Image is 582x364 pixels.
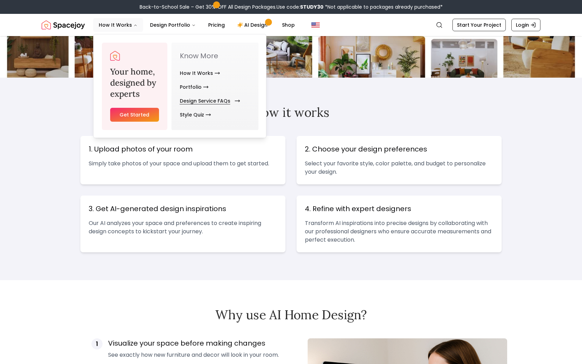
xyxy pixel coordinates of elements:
b: STUDY30 [300,3,324,10]
h3: 4. Refine with expert designers [305,204,493,214]
img: Spacejoy Logo [110,51,120,61]
nav: Main [93,18,300,32]
a: Get Started [110,108,159,122]
a: Spacejoy [42,18,85,32]
a: Design Service FAQs [180,94,237,108]
a: Shop [276,18,300,32]
p: Transform AI inspirations into precise designs by collaborating with our professional designers w... [305,219,493,244]
a: Pricing [203,18,230,32]
h3: 2. Choose your design preferences [305,144,493,154]
img: Spacejoy Logo [42,18,85,32]
h3: Visualize your space before making changes [108,338,279,348]
a: Start Your Project [452,19,506,31]
button: How It Works [93,18,143,32]
h3: 3. Get AI-generated design inspirations [89,204,277,214]
h2: How it works [80,105,502,119]
span: *Not applicable to packages already purchased* [324,3,443,10]
button: Design Portfolio [144,18,201,32]
p: Our AI analyzes your space and preferences to create inspiring design concepts to kickstart your ... [89,219,277,236]
h3: 1. Upload photos of your room [89,144,277,154]
div: Back-to-School Sale – Get 30% OFF All Design Packages. [140,3,443,10]
p: See exactly how new furniture and decor will look in your room. [108,351,279,359]
a: Portfolio [180,80,209,94]
a: How It Works [180,66,220,80]
a: Login [511,19,540,31]
span: Use code: [276,3,324,10]
div: How It Works [94,34,267,138]
a: Spacejoy [110,51,120,61]
p: Simply take photos of your space and upload them to get started. [89,159,277,168]
img: United States [311,21,320,29]
a: Style Quiz [180,108,211,122]
h2: Why use AI Home Design? [11,308,571,322]
p: Select your favorite style, color palette, and budget to personalize your design. [305,159,493,176]
p: Know More [180,51,250,61]
span: 1 [96,339,98,349]
a: AI Design [232,18,275,32]
h3: Your home, designed by experts [110,66,159,99]
nav: Global [42,14,540,36]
